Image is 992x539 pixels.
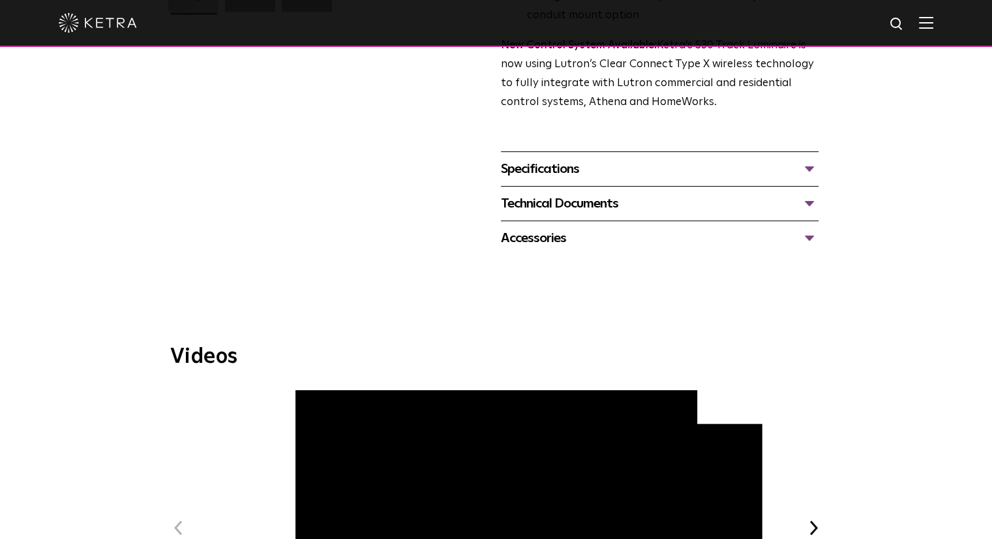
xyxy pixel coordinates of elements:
[170,346,822,367] h3: Videos
[501,37,819,112] p: Ketra’s S30 Track Luminaire is now using Lutron’s Clear Connect Type X wireless technology to ful...
[59,13,137,33] img: ketra-logo-2019-white
[501,159,819,179] div: Specifications
[919,16,933,29] img: Hamburger%20Nav.svg
[805,519,822,536] button: Next
[501,193,819,214] div: Technical Documents
[170,519,187,536] button: Previous
[889,16,905,33] img: search icon
[501,228,819,249] div: Accessories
